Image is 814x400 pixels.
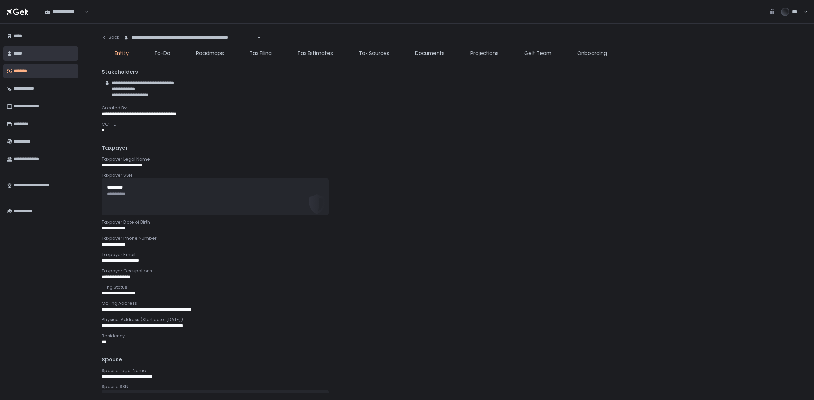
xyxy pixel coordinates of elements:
div: Spouse [102,356,805,364]
div: Mailing Address [102,300,805,307]
div: Taxpayer Phone Number [102,235,805,241]
div: Back [102,34,119,40]
span: Projections [470,49,499,57]
span: Documents [415,49,445,57]
div: Physical Address (Start date: [DATE]) [102,317,805,323]
div: Residency [102,333,805,339]
span: Gelt Team [524,49,551,57]
div: Taxpayer Date of Birth [102,219,805,225]
span: Tax Estimates [297,49,333,57]
div: Taxpayer Legal Name [102,156,805,162]
div: Search for option [41,4,89,19]
div: Search for option [119,30,261,45]
input: Search for option [256,34,257,41]
span: Entity [115,49,129,57]
div: Filing Status [102,284,805,290]
div: Taxpayer SSN [102,172,805,178]
span: To-Do [154,49,170,57]
button: Back [102,30,119,44]
span: Tax Sources [359,49,389,57]
div: Spouse SSN [102,384,805,390]
span: Tax Filing [250,49,272,57]
span: Onboarding [577,49,607,57]
div: Stakeholders [102,68,805,76]
div: Created By [102,105,805,111]
div: Taxpayer [102,144,805,152]
div: Taxpayer Occupations [102,268,805,274]
div: Spouse Legal Name [102,367,805,374]
div: Taxpayer Email [102,252,805,258]
span: Roadmaps [196,49,224,57]
div: CCH ID [102,121,805,127]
